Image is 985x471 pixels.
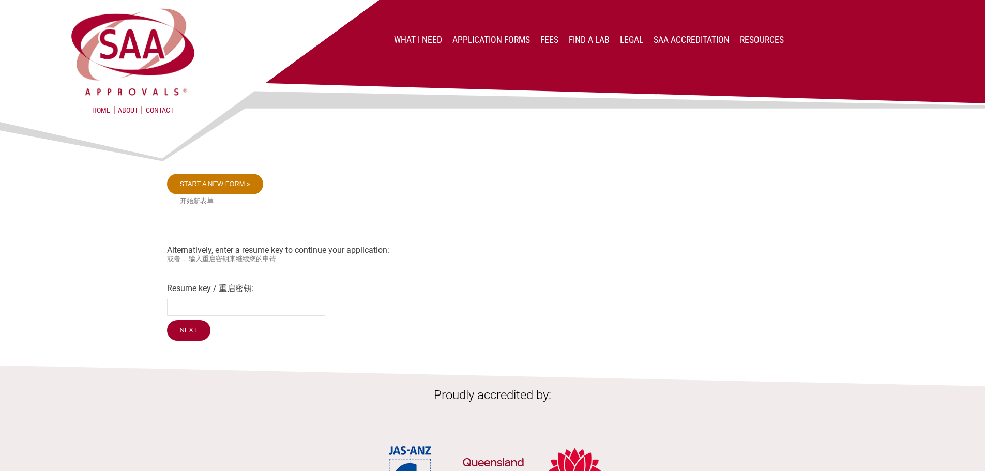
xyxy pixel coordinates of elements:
a: Find a lab [569,35,610,45]
input: Next [167,320,210,341]
a: SAA Accreditation [654,35,730,45]
small: 开始新表单 [180,197,819,206]
a: Resources [740,35,784,45]
small: 或者， 输入重启密钥来继续您的申请 [167,255,819,264]
a: Start a new form » [167,174,264,194]
a: What I Need [394,35,442,45]
label: Resume key / 重启密钥: [167,283,819,294]
img: SAA Approvals [69,6,197,98]
div: Alternatively, enter a resume key to continue your application: [167,174,819,343]
a: Fees [540,35,558,45]
a: Application Forms [452,35,530,45]
a: Contact [146,106,174,114]
a: About [114,106,142,114]
a: Legal [620,35,643,45]
a: Home [92,106,110,114]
